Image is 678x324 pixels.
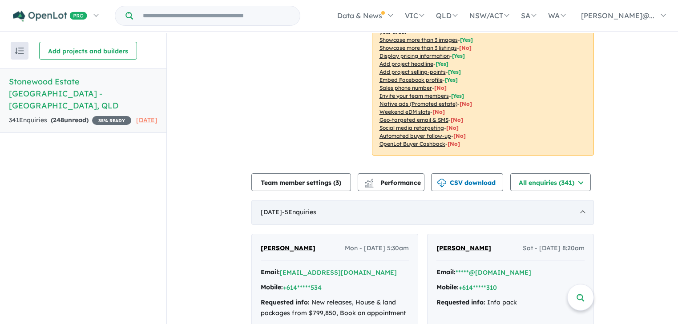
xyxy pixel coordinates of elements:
[280,268,397,277] button: [EMAIL_ADDRESS][DOMAIN_NAME]
[379,44,457,51] u: Showcase more than 3 listings
[446,124,459,131] span: [No]
[379,100,457,107] u: Native ads (Promoted estate)
[379,116,448,123] u: Geo-targeted email & SMS
[379,76,443,83] u: Embed Facebook profile
[436,244,491,252] span: [PERSON_NAME]
[15,48,24,54] img: sort.svg
[379,68,446,75] u: Add project selling-points
[379,140,445,147] u: OpenLot Buyer Cashback
[335,179,339,187] span: 3
[445,76,458,83] span: [ Yes ]
[358,173,424,191] button: Performance
[581,11,654,20] span: [PERSON_NAME]@...
[251,200,594,225] div: [DATE]
[261,283,283,291] strong: Mobile:
[432,108,445,115] span: [No]
[51,116,89,124] strong: ( unread)
[436,268,456,276] strong: Email:
[460,100,472,107] span: [No]
[282,208,316,216] span: - 5 Enquir ies
[451,92,464,99] span: [ Yes ]
[379,36,458,43] u: Showcase more than 3 images
[9,76,157,112] h5: Stonewood Estate [GEOGRAPHIC_DATA] - [GEOGRAPHIC_DATA] , QLD
[436,283,459,291] strong: Mobile:
[261,298,310,306] strong: Requested info:
[452,52,465,59] span: [ Yes ]
[366,179,421,187] span: Performance
[436,297,585,308] div: Info pack
[379,52,450,59] u: Display pricing information
[372,12,594,156] p: Your project is only comparing to other top-performing projects in your area: - - - - - - - - - -...
[365,181,374,187] img: bar-chart.svg
[135,6,298,25] input: Try estate name, suburb, builder or developer
[379,124,444,131] u: Social media retargeting
[379,60,433,67] u: Add project headline
[437,179,446,188] img: download icon
[365,179,373,184] img: line-chart.svg
[431,173,503,191] button: CSV download
[459,44,472,51] span: [ No ]
[136,116,157,124] span: [DATE]
[460,36,473,43] span: [ Yes ]
[379,92,449,99] u: Invite your team members
[436,60,448,67] span: [ Yes ]
[92,116,131,125] span: 35 % READY
[436,298,485,306] strong: Requested info:
[251,173,351,191] button: Team member settings (3)
[53,116,64,124] span: 248
[523,243,585,254] span: Sat - [DATE] 8:20am
[379,108,430,115] u: Weekend eDM slots
[448,140,460,147] span: [No]
[261,297,409,319] div: New releases, House & land packages from $799,850, Book an appointment
[261,243,315,254] a: [PERSON_NAME]
[448,68,461,75] span: [ Yes ]
[9,115,131,126] div: 341 Enquir ies
[453,132,466,139] span: [No]
[379,132,451,139] u: Automated buyer follow-up
[345,243,409,254] span: Mon - [DATE] 5:30am
[13,11,87,22] img: Openlot PRO Logo White
[510,173,591,191] button: All enquiries (341)
[434,84,447,91] span: [ No ]
[39,42,137,60] button: Add projects and builders
[379,84,432,91] u: Sales phone number
[436,243,491,254] a: [PERSON_NAME]
[261,244,315,252] span: [PERSON_NAME]
[261,268,280,276] strong: Email:
[451,116,463,123] span: [No]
